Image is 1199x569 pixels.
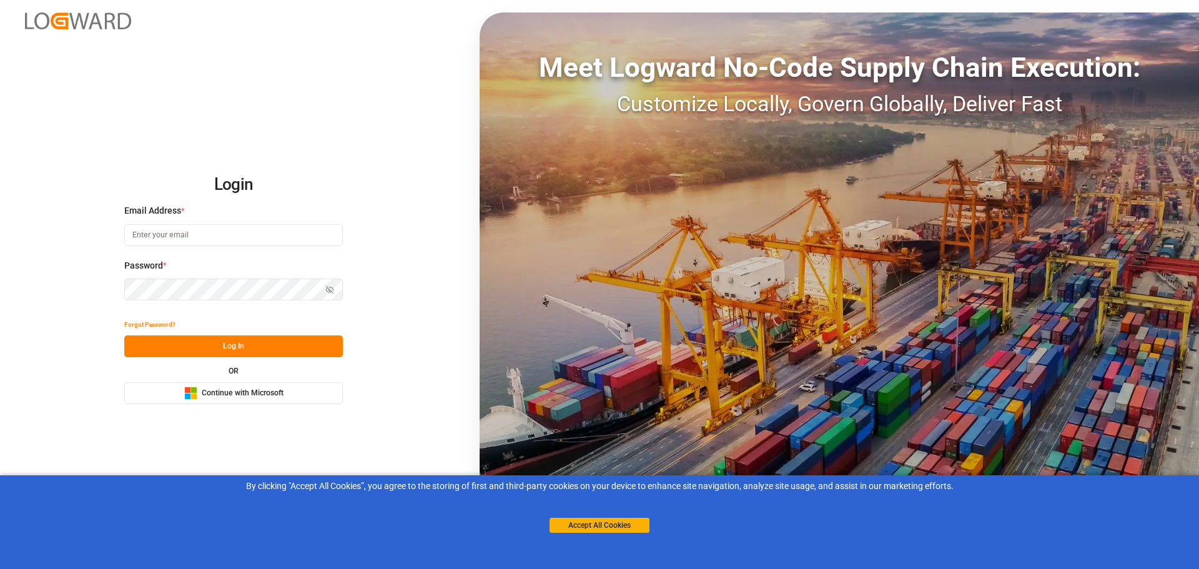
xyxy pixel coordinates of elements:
button: Forgot Password? [124,314,175,335]
img: Logward_new_orange.png [25,12,131,29]
span: Continue with Microsoft [202,388,284,399]
button: Log In [124,335,343,357]
span: Password [124,259,163,272]
span: Email Address [124,204,181,217]
div: Meet Logward No-Code Supply Chain Execution: [480,47,1199,88]
div: By clicking "Accept All Cookies”, you agree to the storing of first and third-party cookies on yo... [9,480,1190,493]
input: Enter your email [124,224,343,246]
div: Customize Locally, Govern Globally, Deliver Fast [480,88,1199,120]
button: Accept All Cookies [550,518,649,533]
small: OR [229,367,239,375]
h2: Login [124,165,343,205]
button: Continue with Microsoft [124,382,343,404]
